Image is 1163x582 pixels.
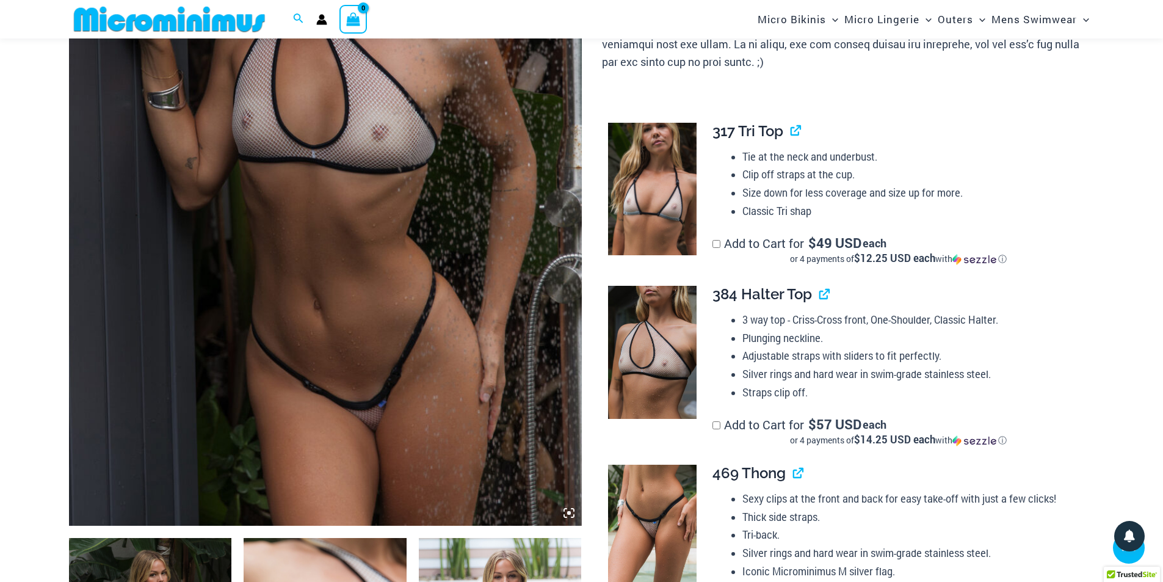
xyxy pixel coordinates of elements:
[935,4,988,35] a: OutersMenu ToggleMenu Toggle
[742,311,1084,329] li: 3 way top - Criss-Cross front, One-Shoulder, Classic Halter.
[742,526,1084,544] li: Tri-back.
[863,237,886,249] span: each
[712,235,1084,266] label: Add to Cart for
[712,253,1084,265] div: or 4 payments of with
[991,4,1077,35] span: Mens Swimwear
[712,416,1084,447] label: Add to Cart for
[988,4,1092,35] a: Mens SwimwearMenu ToggleMenu Toggle
[758,4,826,35] span: Micro Bikinis
[293,12,304,27] a: Search icon link
[854,432,935,446] span: $14.25 USD each
[712,434,1084,446] div: or 4 payments of with
[808,418,861,431] span: 57 USD
[808,237,861,249] span: 49 USD
[753,2,1095,37] nav: Site Navigation
[742,365,1084,384] li: Silver rings and hard wear in swim-grade stainless steel.
[952,254,996,265] img: Sezzle
[69,5,270,33] img: MM SHOP LOGO FLAT
[742,329,1084,347] li: Plunging neckline.
[742,490,1084,508] li: Sexy clips at the front and back for easy take-off with just a few clicks!
[712,122,783,140] span: 317 Tri Top
[844,4,919,35] span: Micro Lingerie
[863,418,886,431] span: each
[1077,4,1089,35] span: Menu Toggle
[755,4,841,35] a: Micro BikinisMenu ToggleMenu Toggle
[973,4,985,35] span: Menu Toggle
[742,544,1084,562] li: Silver rings and hard wear in swim-grade stainless steel.
[742,166,1084,184] li: Clip off straps at the cup.
[742,347,1084,365] li: Adjustable straps with sliders to fit perfectly.
[854,251,935,265] span: $12.25 USD each
[608,123,697,256] img: Trade Winds Ivory/Ink 317 Top
[712,285,812,303] span: 384 Halter Top
[712,464,786,482] span: 469 Thong
[826,4,838,35] span: Menu Toggle
[742,184,1084,202] li: Size down for less coverage and size up for more.
[316,14,327,25] a: Account icon link
[841,4,935,35] a: Micro LingerieMenu ToggleMenu Toggle
[808,415,816,433] span: $
[608,286,697,419] img: Trade Winds Ivory/Ink 384 Top
[742,202,1084,220] li: Classic Tri shap
[938,4,973,35] span: Outers
[742,562,1084,581] li: Iconic Microminimus M silver flag.
[742,508,1084,526] li: Thick side straps.
[712,434,1084,446] div: or 4 payments of$14.25 USD eachwithSezzle Click to learn more about Sezzle
[808,234,816,252] span: $
[742,384,1084,402] li: Straps clip off.
[712,240,720,248] input: Add to Cart for$49 USD eachor 4 payments of$12.25 USD eachwithSezzle Click to learn more about Se...
[952,435,996,446] img: Sezzle
[712,421,720,429] input: Add to Cart for$57 USD eachor 4 payments of$14.25 USD eachwithSezzle Click to learn more about Se...
[712,253,1084,265] div: or 4 payments of$12.25 USD eachwithSezzle Click to learn more about Sezzle
[919,4,932,35] span: Menu Toggle
[339,5,368,33] a: View Shopping Cart, empty
[742,148,1084,166] li: Tie at the neck and underbust.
